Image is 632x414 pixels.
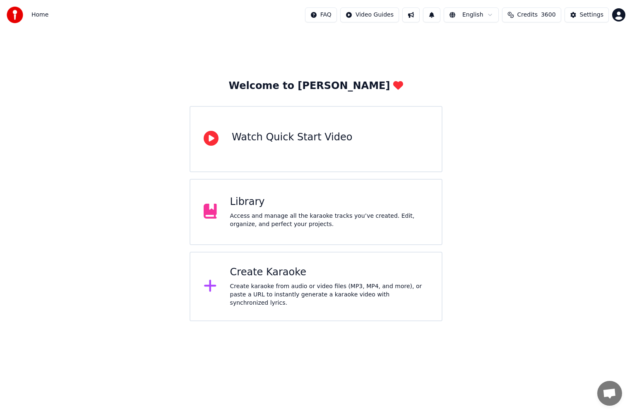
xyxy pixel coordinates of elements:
[580,11,603,19] div: Settings
[230,195,428,209] div: Library
[230,212,428,229] div: Access and manage all the karaoke tracks you’ve created. Edit, organize, and perfect your projects.
[305,7,337,22] button: FAQ
[340,7,399,22] button: Video Guides
[31,11,48,19] nav: breadcrumb
[7,7,23,23] img: youka
[597,381,622,406] div: Open chat
[565,7,609,22] button: Settings
[232,131,352,144] div: Watch Quick Start Video
[541,11,556,19] span: 3600
[230,266,428,279] div: Create Karaoke
[502,7,561,22] button: Credits3600
[31,11,48,19] span: Home
[517,11,538,19] span: Credits
[229,79,404,93] div: Welcome to [PERSON_NAME]
[230,282,428,307] div: Create karaoke from audio or video files (MP3, MP4, and more), or paste a URL to instantly genera...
